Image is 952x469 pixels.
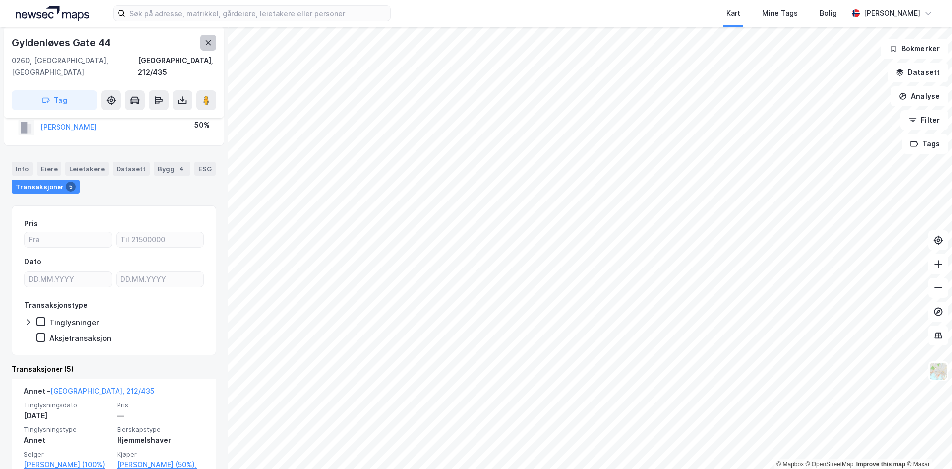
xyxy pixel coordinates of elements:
span: Pris [117,401,204,409]
div: Leietakere [65,162,109,176]
button: Analyse [891,86,948,106]
a: Mapbox [776,461,804,468]
input: Fra [25,232,112,247]
img: Z [929,362,948,381]
div: [GEOGRAPHIC_DATA], 212/435 [138,55,216,78]
button: Tag [12,90,97,110]
span: Eierskapstype [117,425,204,434]
div: Hjemmelshaver [117,434,204,446]
div: Kart [726,7,740,19]
a: OpenStreetMap [806,461,854,468]
div: Dato [24,256,41,268]
div: Annet - [24,385,154,401]
iframe: Chat Widget [902,421,952,469]
span: Selger [24,450,111,459]
div: 0260, [GEOGRAPHIC_DATA], [GEOGRAPHIC_DATA] [12,55,138,78]
div: Gyldenløves Gate 44 [12,35,113,51]
div: Datasett [113,162,150,176]
div: Tinglysninger [49,318,99,327]
div: [PERSON_NAME] [864,7,920,19]
button: Tags [902,134,948,154]
input: DD.MM.YYYY [25,272,112,287]
div: ESG [194,162,216,176]
div: Bygg [154,162,190,176]
div: Aksjetransaksjon [49,334,111,343]
a: Improve this map [856,461,905,468]
button: Bokmerker [881,39,948,59]
div: Transaksjonstype [24,299,88,311]
div: 4 [177,164,186,174]
input: Søk på adresse, matrikkel, gårdeiere, leietakere eller personer [125,6,390,21]
img: logo.a4113a55bc3d86da70a041830d287a7e.svg [16,6,89,21]
div: Kontrollprogram for chat [902,421,952,469]
div: Eiere [37,162,61,176]
input: Til 21500000 [117,232,203,247]
div: 50% [194,119,210,131]
input: DD.MM.YYYY [117,272,203,287]
div: Annet [24,434,111,446]
div: Pris [24,218,38,230]
button: Datasett [888,63,948,82]
div: 5 [66,182,76,192]
span: Tinglysningstype [24,425,111,434]
span: Kjøper [117,450,204,459]
div: Transaksjoner [12,180,80,194]
button: Filter [900,110,948,130]
div: Transaksjoner (5) [12,363,216,375]
div: Bolig [820,7,837,19]
div: [DATE] [24,410,111,422]
a: [GEOGRAPHIC_DATA], 212/435 [50,387,154,395]
div: — [117,410,204,422]
div: Info [12,162,33,176]
div: Mine Tags [762,7,798,19]
span: Tinglysningsdato [24,401,111,409]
